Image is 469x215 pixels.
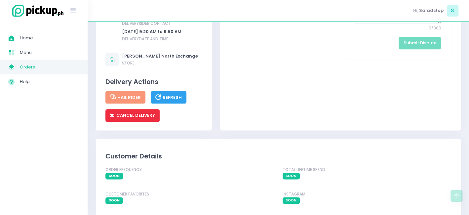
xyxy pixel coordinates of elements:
span: CANCEL DELIVERY [110,112,155,118]
span: store [122,60,135,66]
span: Order Frequency [105,167,142,172]
span: Orders [20,63,79,71]
span: soon [283,173,300,179]
button: Submit Dispute [399,37,441,49]
span: Saladstop [419,7,444,14]
span: delivery rider contact [122,21,171,26]
span: soon [105,173,123,179]
span: Instagram [283,191,305,197]
span: soon [105,197,123,204]
span: S [447,5,458,17]
span: Home [20,34,79,42]
div: [DATE] 9:20 AM to 9:50 AM [122,28,200,35]
div: Delivery Actions [105,77,202,87]
img: logo [8,4,64,18]
span: Hail Rider [110,94,141,101]
span: 0 / 300 [355,25,441,31]
span: Delivery date and time [122,36,168,42]
span: soon [283,197,300,204]
span: Customer Favorites [105,191,149,197]
div: [PERSON_NAME] North Exchange [122,53,198,60]
button: Refresh [151,91,186,104]
span: Refresh [155,94,182,101]
button: Hail Rider [105,91,145,104]
span: Help [20,77,79,86]
span: Hi, [413,7,418,14]
button: CANCEL DELIVERY [105,109,160,122]
span: Menu [20,48,79,57]
span: Total Lifetime Spend [283,167,325,172]
div: Customer Details [105,151,451,161]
